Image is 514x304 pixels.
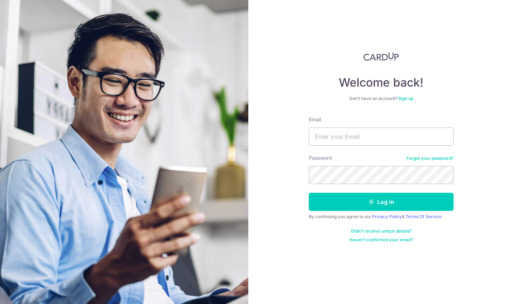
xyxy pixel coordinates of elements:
label: Password [309,154,332,162]
input: Enter your Email [309,128,454,146]
a: Terms Of Service [405,214,442,219]
a: Sign up [398,96,413,101]
a: Privacy Policy [372,214,402,219]
img: CardUp Logo [363,52,399,61]
label: Email [309,116,321,123]
a: Haven't confirmed your email? [349,237,413,243]
button: Log in [309,193,454,211]
div: Don’t have an account? [309,96,454,101]
div: By continuing you agree to our & [309,214,454,220]
a: Forgot your password? [406,155,454,161]
h4: Welcome back! [309,75,454,90]
a: Didn't receive unlock details? [351,228,412,234]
